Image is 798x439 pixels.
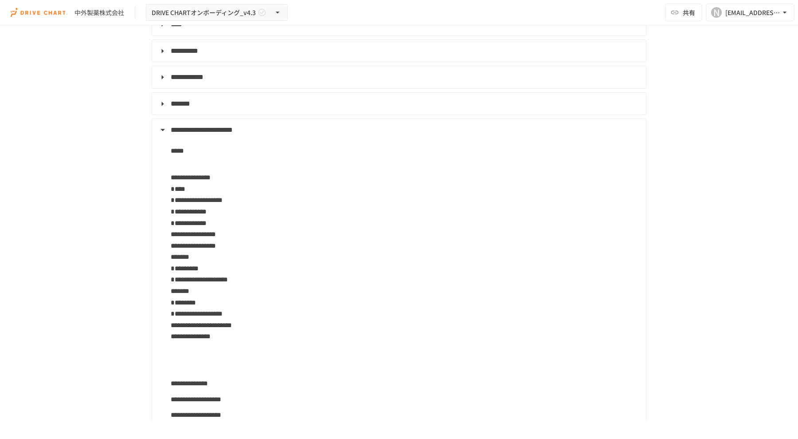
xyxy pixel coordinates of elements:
[711,7,722,18] div: N
[152,7,256,18] span: DRIVE CHARTオンボーディング_v4.3
[706,4,794,21] button: N[EMAIL_ADDRESS][DOMAIN_NAME]
[74,8,124,17] div: 中外製薬株式会社
[665,4,702,21] button: 共有
[11,5,67,20] img: i9VDDS9JuLRLX3JIUyK59LcYp6Y9cayLPHs4hOxMB9W
[725,7,780,18] div: [EMAIL_ADDRESS][DOMAIN_NAME]
[146,4,288,21] button: DRIVE CHARTオンボーディング_v4.3
[683,8,695,17] span: 共有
